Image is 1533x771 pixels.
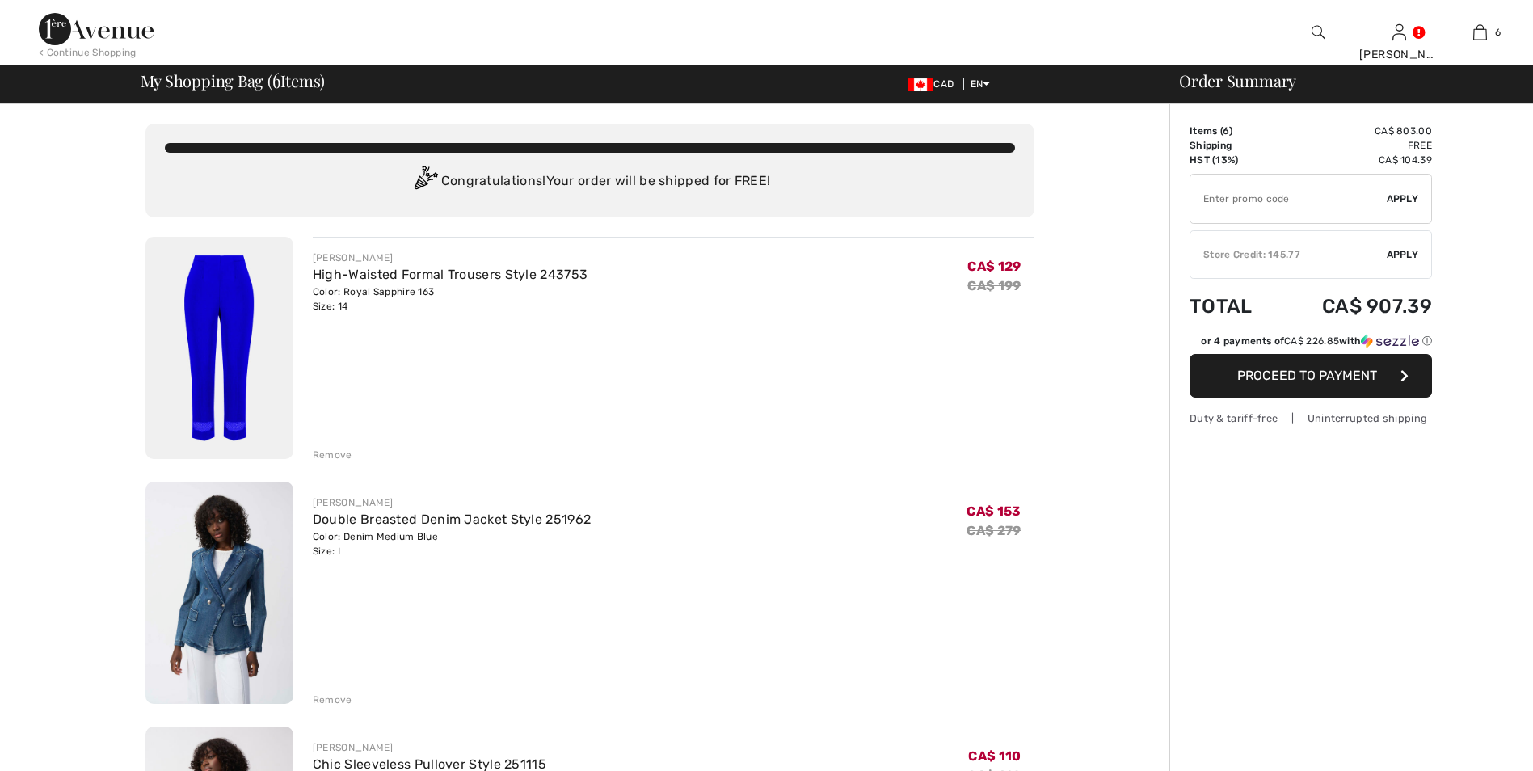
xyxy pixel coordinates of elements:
span: Apply [1387,247,1419,262]
td: CA$ 104.39 [1278,153,1432,167]
div: Congratulations! Your order will be shipped for FREE! [165,166,1015,198]
img: My Bag [1473,23,1487,42]
div: [PERSON_NAME] [313,740,546,755]
div: or 4 payments ofCA$ 226.85withSezzle Click to learn more about Sezzle [1190,334,1432,354]
div: [PERSON_NAME] [313,251,588,265]
a: High-Waisted Formal Trousers Style 243753 [313,267,588,282]
div: Remove [313,693,352,707]
div: Store Credit: 145.77 [1190,247,1387,262]
div: Remove [313,448,352,462]
td: CA$ 803.00 [1278,124,1432,138]
div: Color: Denim Medium Blue Size: L [313,529,591,558]
span: Proceed to Payment [1237,368,1377,383]
div: Color: Royal Sapphire 163 Size: 14 [313,284,588,314]
td: Free [1278,138,1432,153]
span: CA$ 153 [967,503,1021,519]
div: [PERSON_NAME] [313,495,591,510]
span: CA$ 226.85 [1284,335,1339,347]
span: CA$ 129 [967,259,1021,274]
div: Duty & tariff-free | Uninterrupted shipping [1190,411,1432,426]
td: CA$ 907.39 [1278,279,1432,334]
img: search the website [1312,23,1325,42]
img: High-Waisted Formal Trousers Style 243753 [145,237,293,459]
span: 6 [272,69,280,90]
img: Congratulation2.svg [409,166,441,198]
td: Items ( ) [1190,124,1278,138]
div: Order Summary [1160,73,1523,89]
div: or 4 payments of with [1201,334,1432,348]
td: Total [1190,279,1278,334]
a: 6 [1440,23,1519,42]
span: 6 [1223,125,1229,137]
span: EN [971,78,991,90]
span: My Shopping Bag ( Items) [141,73,326,89]
s: CA$ 199 [967,278,1021,293]
td: Shipping [1190,138,1278,153]
img: My Info [1392,23,1406,42]
s: CA$ 279 [967,523,1021,538]
span: 6 [1495,25,1501,40]
a: Double Breasted Denim Jacket Style 251962 [313,512,591,527]
a: Sign In [1392,24,1406,40]
input: Promo code [1190,175,1387,223]
img: Sezzle [1361,334,1419,348]
img: Canadian Dollar [908,78,933,91]
td: HST (13%) [1190,153,1278,167]
button: Proceed to Payment [1190,354,1432,398]
img: 1ère Avenue [39,13,154,45]
img: Double Breasted Denim Jacket Style 251962 [145,482,293,704]
span: CA$ 110 [968,748,1021,764]
span: Apply [1387,192,1419,206]
div: [PERSON_NAME] [1359,46,1438,63]
div: < Continue Shopping [39,45,137,60]
span: CAD [908,78,960,90]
